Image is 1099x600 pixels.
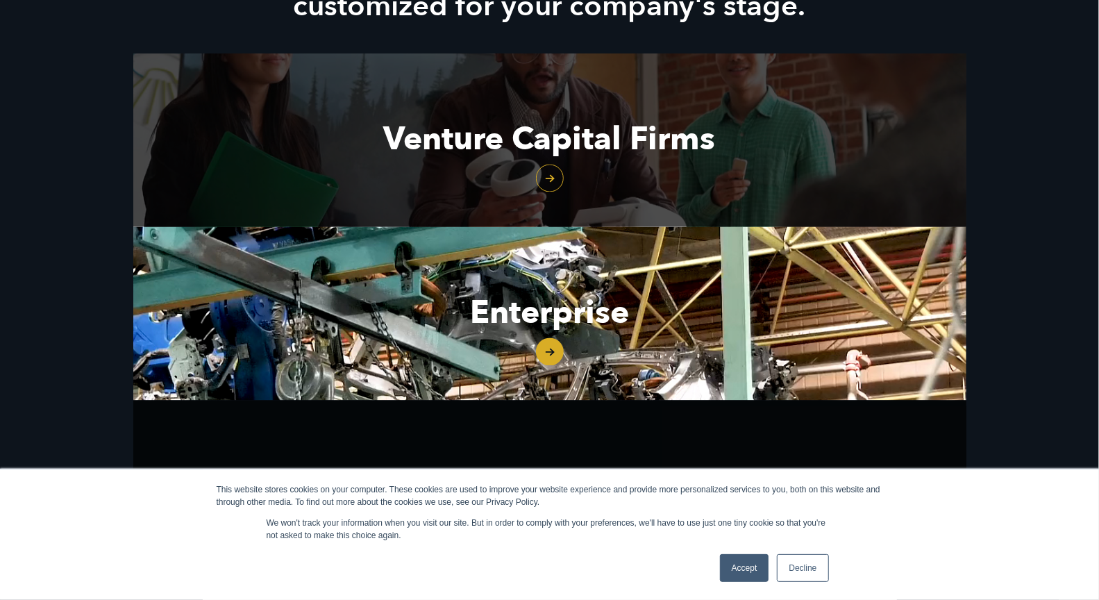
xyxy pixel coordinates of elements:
[267,517,833,542] p: We won't track your information when you visit our site. But in order to comply with your prefere...
[217,483,883,508] div: This website stores cookies on your computer. These cookies are used to improve your website expe...
[720,554,769,582] a: Accept
[133,401,966,574] a: Learn About The Industries We Serve
[133,53,966,227] a: Learn About The Industries We Serve
[777,554,828,582] a: Decline
[133,227,966,401] a: Learn About The Industries We Serve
